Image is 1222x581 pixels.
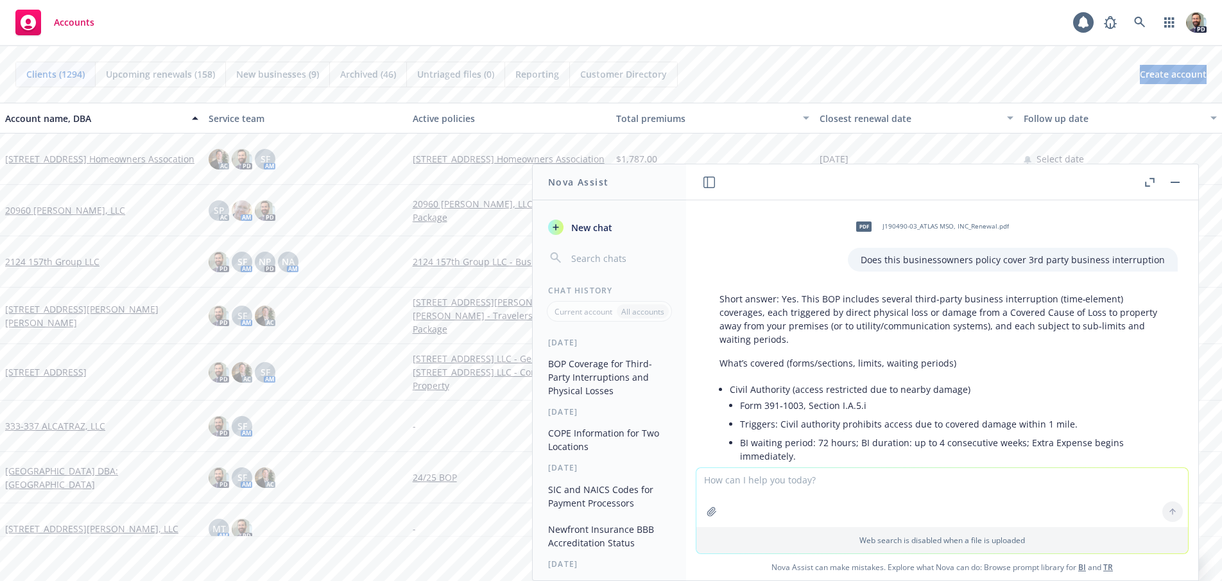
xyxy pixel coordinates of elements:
[237,255,247,268] span: SF
[209,362,229,383] img: photo
[5,112,184,125] div: Account name, DBA
[1140,62,1207,87] span: Create account
[515,67,559,81] span: Reporting
[237,471,247,484] span: SF
[413,365,606,392] a: [STREET_ADDRESS] LLC - Commercial Property
[555,306,612,317] p: Current account
[255,467,275,488] img: photo
[413,255,606,268] a: 2124 157th Group LLC - Business Owners
[417,67,494,81] span: Untriaged files (0)
[413,197,606,224] a: 20960 [PERSON_NAME], LLC - Commercial Package
[1186,12,1207,33] img: photo
[533,337,686,348] div: [DATE]
[616,112,795,125] div: Total premiums
[1127,10,1153,35] a: Search
[533,406,686,417] div: [DATE]
[5,302,198,329] a: [STREET_ADDRESS][PERSON_NAME][PERSON_NAME]
[212,522,226,535] span: MT
[848,211,1011,243] div: pdfJ190490-03_ATLAS MSO, INC_Renewal.pdf
[232,149,252,169] img: photo
[232,362,252,383] img: photo
[856,221,872,231] span: pdf
[5,464,198,491] a: [GEOGRAPHIC_DATA] DBA: [GEOGRAPHIC_DATA]
[5,365,87,379] a: [STREET_ADDRESS]
[719,356,1165,370] p: What’s covered (forms/sections, limits, waiting periods)
[232,519,252,539] img: photo
[106,67,215,81] span: Upcoming renewals (158)
[861,253,1165,266] p: Does this businessowners policy cover 3rd party business interruption
[5,204,125,217] a: 20960 [PERSON_NAME], LLC
[255,200,275,221] img: photo
[255,306,275,326] img: photo
[236,67,319,81] span: New businesses (9)
[616,152,657,166] span: $1,787.00
[5,152,194,166] a: [STREET_ADDRESS] Homeowners Assocation
[1140,65,1207,84] a: Create account
[543,216,676,239] button: New chat
[413,471,606,484] a: 24/25 BOP
[543,519,676,553] button: Newfront Insurance BBB Accreditation Status
[548,175,608,189] h1: Nova Assist
[569,249,671,267] input: Search chats
[719,292,1165,346] p: Short answer: Yes. This BOP includes several third‑party business interruption (time‑element) cov...
[209,416,229,437] img: photo
[203,103,407,134] button: Service team
[1037,152,1084,166] span: Select date
[237,419,247,433] span: SF
[543,479,676,514] button: SIC and NAICS Codes for Payment Processors
[882,222,1009,230] span: J190490-03_ATLAS MSO, INC_Renewal.pdf
[1157,10,1182,35] a: Switch app
[569,221,612,234] span: New chat
[408,103,611,134] button: Active policies
[209,306,229,326] img: photo
[10,4,99,40] a: Accounts
[580,67,667,81] span: Customer Directory
[5,419,105,433] a: 333-337 ALCATRAZ, LLC
[621,306,664,317] p: All accounts
[740,433,1165,465] li: BI waiting period: 72 hours; BI duration: up to 4 consecutive weeks; Extra Expense begins immedia...
[704,535,1180,546] p: Web search is disabled when a file is uploaded
[54,17,94,28] span: Accounts
[543,422,676,457] button: COPE Information for Two Locations
[1024,112,1203,125] div: Follow up date
[740,415,1165,433] li: Triggers: Civil authority prohibits access due to covered damage within 1 mile.
[261,365,270,379] span: SF
[413,419,416,433] span: -
[282,255,295,268] span: NA
[209,467,229,488] img: photo
[413,295,606,336] a: [STREET_ADDRESS][PERSON_NAME] [PERSON_NAME] - Travelers Commercial Package
[691,554,1193,580] span: Nova Assist can make mistakes. Explore what Nova can do: Browse prompt library for and
[533,285,686,296] div: Chat History
[209,112,402,125] div: Service team
[413,112,606,125] div: Active policies
[1078,562,1086,573] a: BI
[5,255,99,268] a: 2124 157th Group LLC
[543,353,676,401] button: BOP Coverage for Third-Party Interruptions and Physical Losses
[209,252,229,272] img: photo
[209,149,229,169] img: photo
[740,465,1165,484] li: Ref: Declarations schedule; 391‑1003 A.5.i
[1097,10,1123,35] a: Report a Bug
[820,152,848,166] span: [DATE]
[259,255,271,268] span: NP
[533,462,686,473] div: [DATE]
[26,67,85,81] span: Clients (1294)
[340,67,396,81] span: Archived (46)
[261,152,270,166] span: SF
[740,396,1165,415] li: Form 391‑1003, Section I.A.5.i
[413,152,606,166] a: [STREET_ADDRESS] Homeowners Association
[232,200,252,221] img: photo
[237,309,247,322] span: SF
[5,522,178,535] a: [STREET_ADDRESS][PERSON_NAME], LLC
[730,383,1165,396] p: Civil Authority (access restricted due to nearby damage)
[611,103,814,134] button: Total premiums
[820,112,999,125] div: Closest renewal date
[533,559,686,569] div: [DATE]
[214,204,225,217] span: SP
[814,103,1018,134] button: Closest renewal date
[413,522,416,535] span: -
[1103,562,1113,573] a: TR
[1019,103,1222,134] button: Follow up date
[413,352,606,365] a: [STREET_ADDRESS] LLC - General Liability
